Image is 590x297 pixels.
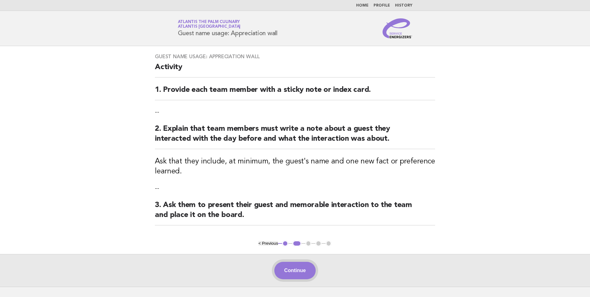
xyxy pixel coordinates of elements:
h3: Guest name usage: Appreciation wall [155,54,435,60]
h2: Activity [155,62,435,78]
p: -- [155,108,435,116]
button: 1 [282,240,288,247]
p: -- [155,184,435,193]
h2: 1. Provide each team member with a sticky note or index card. [155,85,435,100]
a: Home [356,4,369,7]
a: History [395,4,412,7]
h3: Ask that they include, at minimum, the guest's name and one new fact or preference learned. [155,157,435,177]
h2: 3. Ask them to present their guest and memorable interaction to the team and place it on the board. [155,200,435,225]
a: Profile [374,4,390,7]
h2: 2. Explain that team members must write a note about a guest they interacted with the day before ... [155,124,435,149]
button: Continue [274,262,316,279]
button: 2 [292,240,301,247]
a: Atlantis The Palm CulinaryAtlantis [GEOGRAPHIC_DATA] [178,20,241,29]
h1: Guest name usage: Appreciation wall [178,20,277,36]
button: < Previous [258,241,278,246]
span: Atlantis [GEOGRAPHIC_DATA] [178,25,241,29]
img: Service Energizers [383,18,412,38]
